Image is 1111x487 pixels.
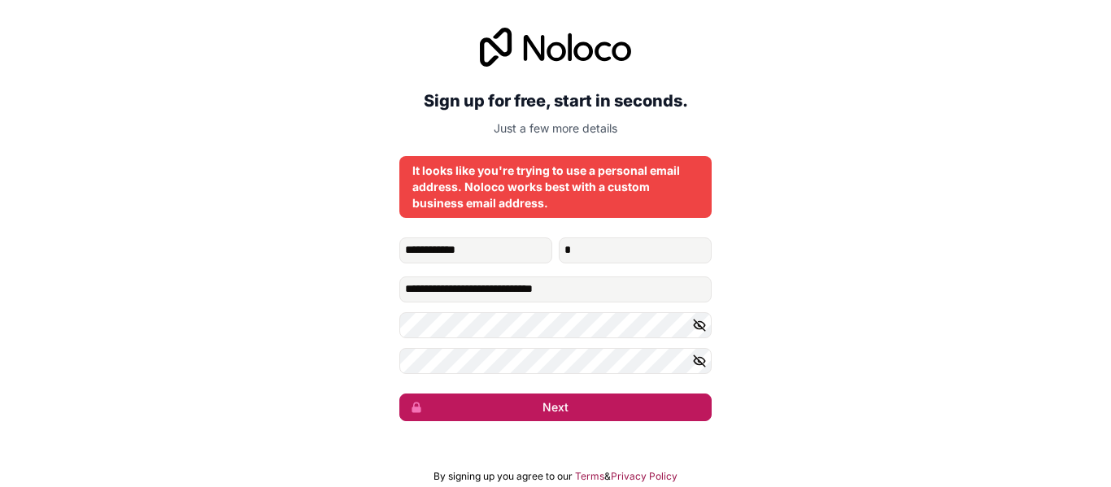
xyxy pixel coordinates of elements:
[399,120,712,137] p: Just a few more details
[559,237,712,263] input: family-name
[575,470,604,483] a: Terms
[399,394,712,421] button: Next
[399,348,712,374] input: Confirm password
[604,470,611,483] span: &
[399,237,552,263] input: given-name
[399,312,712,338] input: Password
[412,163,699,211] div: It looks like you're trying to use a personal email address. Noloco works best with a custom busi...
[399,86,712,115] h2: Sign up for free, start in seconds.
[611,470,677,483] a: Privacy Policy
[434,470,573,483] span: By signing up you agree to our
[399,276,712,302] input: Email address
